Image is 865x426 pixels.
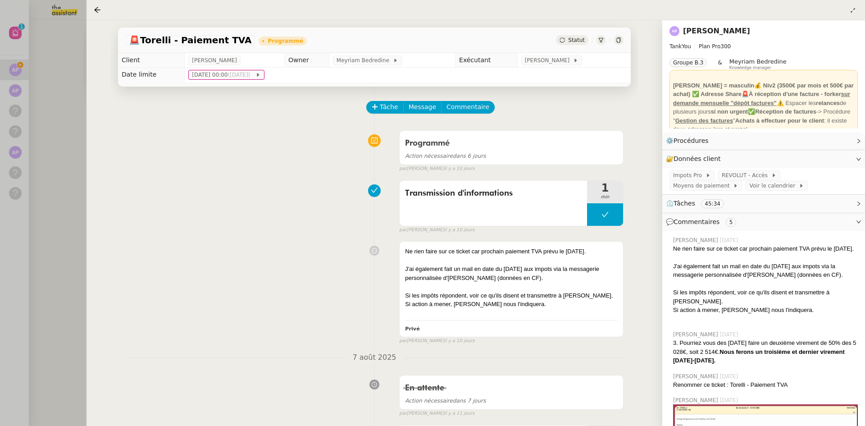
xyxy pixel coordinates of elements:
[285,53,329,68] td: Owner
[674,137,709,144] span: Procédures
[337,56,393,65] span: Meyriam Bedredine
[729,58,787,65] span: Meyriam Bedredine
[444,226,475,234] span: il y a 10 jours
[673,181,733,190] span: Moyens de paiement
[673,306,858,315] div: Si action à mener, [PERSON_NAME] nous l'indiquera.
[669,58,707,67] nz-tag: Groupe B.3
[405,384,444,392] span: En attente
[729,65,771,70] span: Knowledge manager
[399,337,407,345] span: par
[662,195,865,212] div: ⏲️Tâches 45:34
[673,81,854,134] div: ⚠️ Espacer les de plusieurs jours -> Procédure " " : il existe deux adresses (pro et perso)
[441,101,495,114] button: Commentaire
[405,300,618,309] div: Si action à mener, [PERSON_NAME] nous l'indiquera.
[118,68,185,82] td: Date limite
[720,372,740,380] span: [DATE]
[673,91,850,106] u: sur demande mensuelle "dépôt factures"
[446,102,489,112] span: Commentaire
[673,236,720,244] span: [PERSON_NAME]
[674,218,719,225] span: Commentaires
[662,150,865,168] div: 🔐Données client
[405,291,618,300] div: Si les impôts répondent, voir ce qu'ils disent et transmettre à [PERSON_NAME].
[587,193,623,201] span: min
[720,330,740,339] span: [DATE]
[683,27,750,35] a: [PERSON_NAME]
[675,117,733,124] u: Gestion des factures
[720,236,740,244] span: [DATE]
[587,183,623,193] span: 1
[666,218,740,225] span: 💬
[403,101,442,114] button: Message
[455,53,518,68] td: Exécutant
[669,43,691,50] span: TankYou
[129,36,251,45] span: Torelli - Paiement TVA
[816,100,840,106] strong: relances
[711,108,816,115] strong: si non urgent✅Réception de factures
[662,213,865,231] div: 💬Commentaires 5
[380,102,398,112] span: Tâche
[118,53,185,68] td: Client
[405,187,582,200] span: Transmission d'informations
[662,132,865,150] div: ⚙️Procédures
[699,43,720,50] span: Plan Pro
[444,337,475,345] span: il y a 10 jours
[673,380,858,389] div: Renommer ce ticket : Torelli - Paiement TVA
[192,70,255,79] span: [DATE] 00:00
[405,326,419,332] b: Privé
[399,410,474,417] small: [PERSON_NAME]
[399,165,407,173] span: par
[666,136,713,146] span: ⚙️
[405,265,618,282] div: J'ai également fait un mail en date du [DATE] aux impots via la messagerie personnalisée d'[PERSO...
[673,171,706,180] span: Impots Pro
[720,43,731,50] span: 300
[405,139,450,147] span: Programmé
[345,352,403,364] span: 7 août 2025
[673,348,845,364] strong: Nous ferons un troisième et dernier virement [DATE]-[DATE].
[729,58,787,70] app-user-label: Knowledge manager
[268,38,303,44] div: Programmé
[673,396,720,404] span: [PERSON_NAME]
[405,247,618,256] div: Ne rien faire sur ce ticket car prochain paiement TVA prévu le [DATE].
[673,262,858,279] div: J'ai également fait un mail en date du [DATE] aux impots via la messagerie personnalisée d'[PERSO...
[666,200,732,207] span: ⏲️
[399,410,407,417] span: par
[399,226,474,234] small: [PERSON_NAME]
[129,35,140,46] span: 🚨
[669,26,679,36] img: svg
[673,372,720,380] span: [PERSON_NAME]
[673,339,858,365] div: 3. Pourriez vous des [DATE] faire un deuxième virement de 50% des 5 028€, soit 2 514€.
[666,154,724,164] span: 🔐
[701,199,724,208] nz-tag: 45:34
[405,398,453,404] span: Action nécessaire
[366,101,404,114] button: Tâche
[399,226,407,234] span: par
[673,330,720,339] span: [PERSON_NAME]
[722,171,771,180] span: REVOLUT - Accès
[409,102,436,112] span: Message
[399,165,474,173] small: [PERSON_NAME]
[674,155,721,162] span: Données client
[726,218,737,227] nz-tag: 5
[673,82,854,106] strong: [PERSON_NAME] = masculin💰 Niv2 (3500€ par mois et 500€ par achat) ✅ Adresse Share🚨À réception d'u...
[444,165,475,173] span: il y a 10 jours
[525,56,573,65] span: [PERSON_NAME]
[405,153,453,159] span: Action nécessaire
[405,153,486,159] span: dans 6 jours
[568,37,585,43] span: Statut
[720,396,740,404] span: [DATE]
[673,244,858,253] div: Ne rien faire sur ce ticket car prochain paiement TVA prévu le [DATE].
[444,410,475,417] span: il y a 11 jours
[674,200,695,207] span: Tâches
[192,56,237,65] span: [PERSON_NAME]
[673,288,858,306] div: Si les impôts répondent, voir ce qu'ils disent et transmettre à [PERSON_NAME].
[399,337,474,345] small: [PERSON_NAME]
[228,72,252,78] span: ([DATE])
[749,181,798,190] span: Voir le calendrier
[735,117,824,124] strong: Achats à effectuer pour le client
[718,58,722,70] span: &
[405,398,486,404] span: dans 7 jours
